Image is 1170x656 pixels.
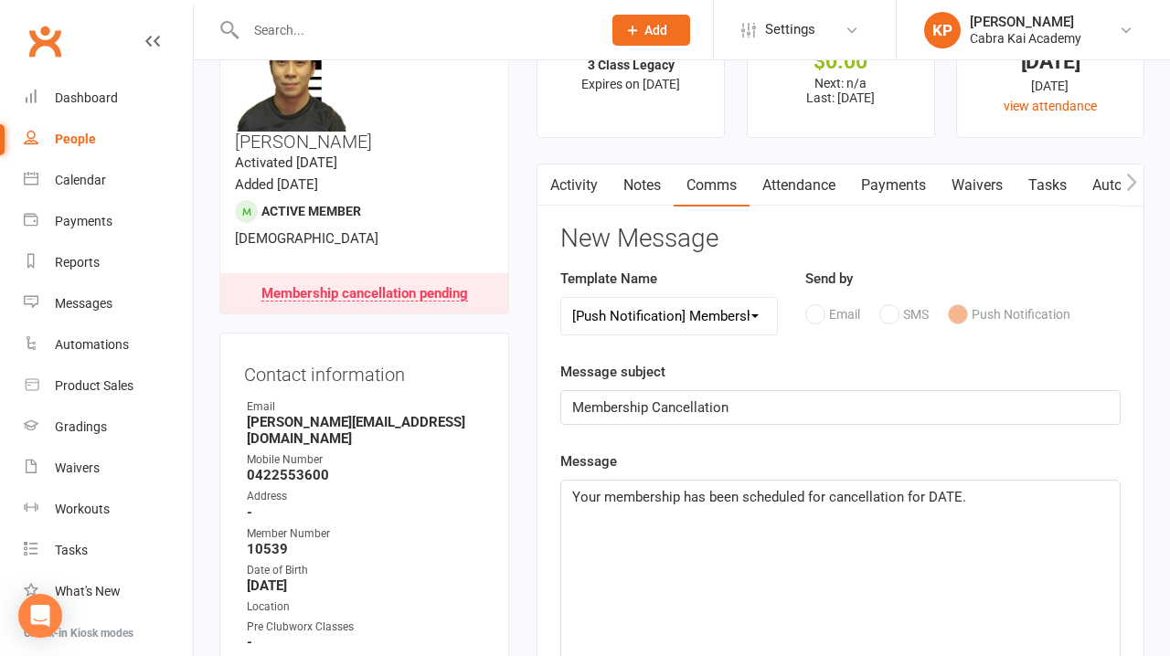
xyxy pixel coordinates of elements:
[560,225,1121,253] h3: New Message
[247,488,484,505] div: Address
[247,467,484,483] strong: 0422553600
[247,562,484,579] div: Date of Birth
[247,619,484,636] div: Pre Clubworx Classes
[55,502,110,516] div: Workouts
[24,365,193,407] a: Product Sales
[24,160,193,201] a: Calendar
[973,52,1127,71] div: [DATE]
[560,268,657,290] label: Template Name
[235,230,378,247] span: [DEMOGRAPHIC_DATA]
[24,407,193,448] a: Gradings
[55,378,133,393] div: Product Sales
[24,201,193,242] a: Payments
[235,17,494,152] h3: [PERSON_NAME]
[55,419,107,434] div: Gradings
[848,164,939,206] a: Payments
[261,287,468,302] div: Membership cancellation pending
[674,164,750,206] a: Comms
[764,52,918,71] div: $0.00
[235,176,318,193] time: Added [DATE]
[24,283,193,324] a: Messages
[55,90,118,105] div: Dashboard
[24,571,193,612] a: What's New
[247,451,484,469] div: Mobile Number
[55,296,112,311] div: Messages
[765,9,815,50] span: Settings
[24,242,193,283] a: Reports
[750,164,848,206] a: Attendance
[764,76,918,105] p: Next: n/a Last: [DATE]
[55,543,88,557] div: Tasks
[611,164,674,206] a: Notes
[588,58,675,72] strong: 3 Class Legacy
[240,17,589,43] input: Search...
[22,18,68,64] a: Clubworx
[805,268,853,290] label: Send by
[1004,99,1097,113] a: view attendance
[247,414,484,447] strong: [PERSON_NAME][EMAIL_ADDRESS][DOMAIN_NAME]
[24,448,193,489] a: Waivers
[18,594,62,638] div: Open Intercom Messenger
[24,324,193,365] a: Automations
[247,598,484,616] div: Location
[644,23,667,37] span: Add
[247,525,484,543] div: Member Number
[247,398,484,416] div: Email
[560,450,617,472] label: Message
[55,255,100,270] div: Reports
[247,577,484,594] strong: [DATE]
[235,17,349,132] img: image1742793530.png
[572,399,729,416] span: Membership Cancellation
[581,77,680,91] span: Expires on [DATE]
[247,504,484,521] strong: -
[939,164,1016,206] a: Waivers
[924,12,961,48] div: KP
[560,361,665,383] label: Message subject
[970,14,1081,30] div: [PERSON_NAME]
[55,460,100,475] div: Waivers
[55,584,121,598] div: What's New
[55,132,96,146] div: People
[244,357,484,385] h3: Contact information
[572,489,966,505] span: Your membership has been scheduled for cancellation for DATE.
[24,489,193,530] a: Workouts
[537,164,611,206] a: Activity
[973,76,1127,96] div: [DATE]
[970,30,1081,47] div: Cabra Kai Academy
[247,541,484,557] strong: 10539
[55,173,106,187] div: Calendar
[612,15,690,46] button: Add
[24,119,193,160] a: People
[24,530,193,571] a: Tasks
[261,204,361,218] span: Active member
[24,78,193,119] a: Dashboard
[1016,164,1080,206] a: Tasks
[55,214,112,228] div: Payments
[235,154,337,171] time: Activated [DATE]
[247,634,484,651] strong: -
[55,337,129,352] div: Automations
